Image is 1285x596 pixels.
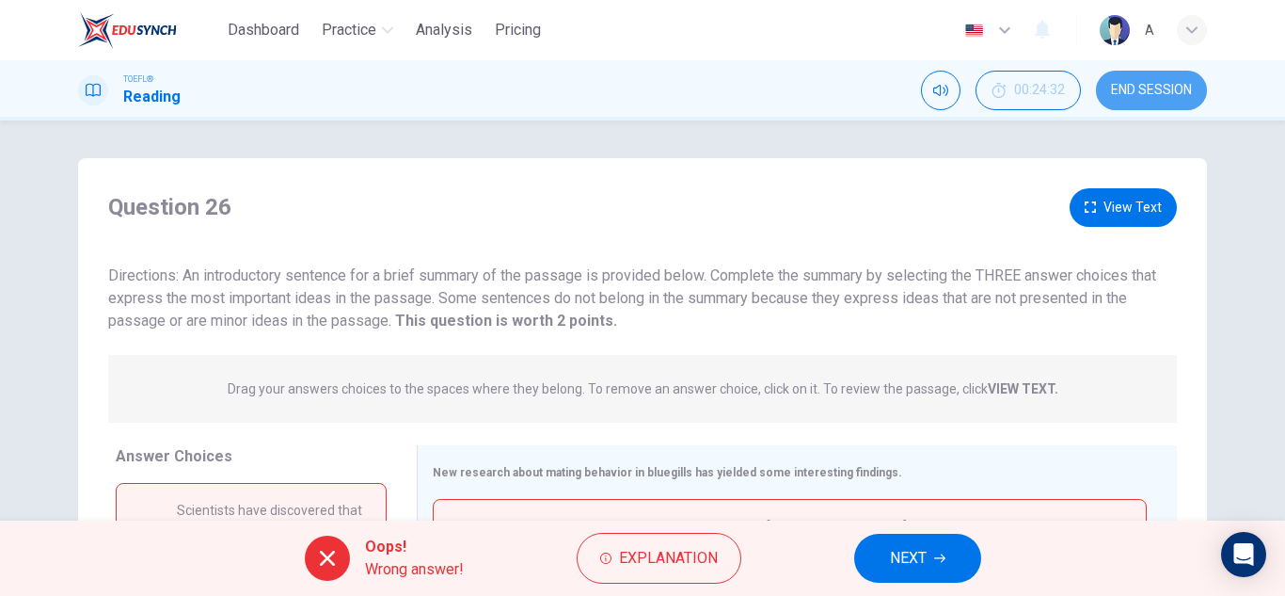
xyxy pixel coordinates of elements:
div: A [1145,19,1154,41]
div: Mute [921,71,960,110]
h1: Reading [123,86,181,108]
span: Dashboard [228,19,299,41]
strong: VIEW TEXT. [988,381,1058,396]
button: NEXT [854,534,981,583]
img: en [962,24,986,38]
div: Open Intercom Messenger [1221,532,1266,577]
span: Wrong answer! [365,558,464,581]
span: Directions: An introductory sentence for a brief summary of the passage is provided below. Comple... [108,266,1156,330]
span: TOEFL® [123,72,153,86]
h4: Question 26 [108,192,231,222]
button: Analysis [408,13,480,47]
span: NEXT [890,545,927,572]
p: Drag your answers choices to the spaces where they belong. To remove an answer choice, click on i... [228,381,1058,396]
button: View Text [1070,188,1177,227]
span: Neither sneakers nor satellites guard eggs for [DEMOGRAPHIC_DATA] but use other methods to enter ... [494,515,1131,560]
span: END SESSION [1111,83,1192,98]
button: 00:24:32 [976,71,1081,110]
span: Oops! [365,536,464,558]
span: Answer Choices [116,447,232,465]
strong: This question is worth 2 points. [391,312,617,330]
div: Hide [976,71,1081,110]
span: New research about mating behavior in bluegills has yielded some interesting findings. [433,466,902,479]
span: Analysis [416,19,472,41]
button: Pricing [487,13,548,47]
button: Explanation [577,533,741,584]
span: Practice [322,19,376,41]
button: Practice [314,13,401,47]
button: Dashboard [220,13,307,47]
a: EduSynch logo [78,11,220,49]
span: 00:24:32 [1014,83,1065,98]
img: Profile picture [1100,15,1130,45]
img: EduSynch logo [78,11,177,49]
span: Pricing [495,19,541,41]
button: END SESSION [1096,71,1207,110]
span: Explanation [619,545,718,572]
